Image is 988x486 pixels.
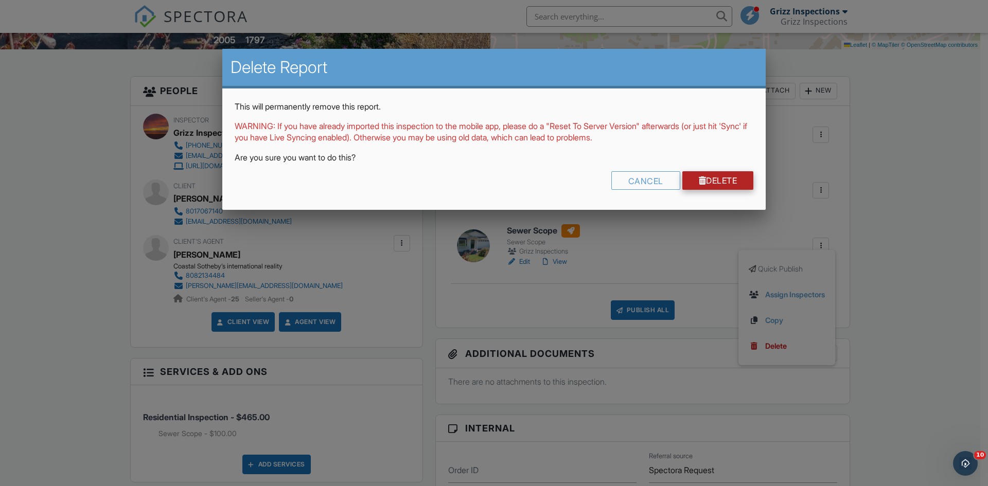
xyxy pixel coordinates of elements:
[953,451,978,476] iframe: Intercom live chat
[235,101,753,112] p: This will permanently remove this report.
[682,171,754,190] a: Delete
[974,451,986,459] span: 10
[235,152,753,163] p: Are you sure you want to do this?
[235,120,753,143] p: WARNING: If you have already imported this inspection to the mobile app, please do a "Reset To Se...
[231,57,757,78] h2: Delete Report
[611,171,680,190] div: Cancel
